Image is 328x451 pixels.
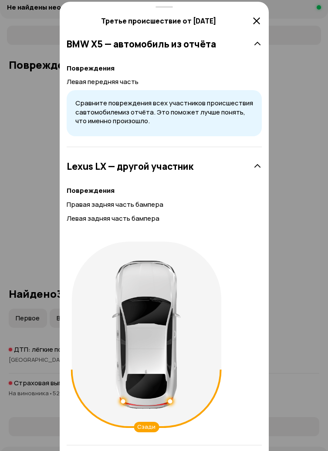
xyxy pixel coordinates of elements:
h5: Третье происшествие от [DATE] [67,17,251,25]
span: Сравните повреждения всех участников происшествия с автомобилем из отчёта. Это поможет лучше поня... [75,98,253,125]
strong: Повреждения [67,64,115,73]
div: Сзади [134,422,159,432]
p: Левая передняя часть [67,77,262,87]
h3: BMW X5 — автомобиль из отчёта [67,38,216,50]
h3: Lexus LX — другой участник [67,161,193,172]
strong: Повреждения [67,186,115,195]
p: Левая задняя часть бампера [67,214,262,223]
p: Правая задняя часть бампера [67,200,262,209]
